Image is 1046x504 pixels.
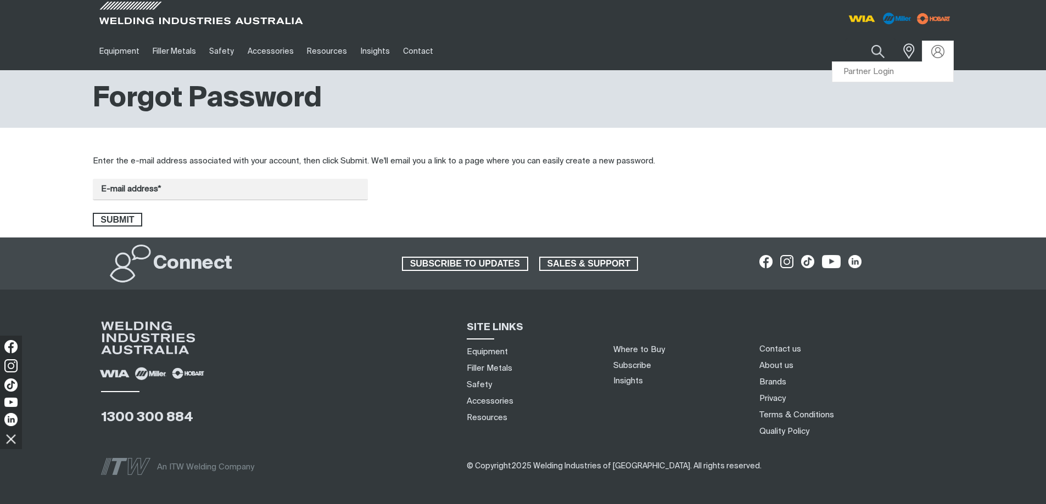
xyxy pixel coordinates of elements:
a: Privacy [759,393,786,404]
h2: Connect [153,252,232,276]
a: Quality Policy [759,426,809,437]
img: LinkedIn [4,413,18,426]
a: 1300 300 884 [101,411,193,424]
img: Facebook [4,340,18,353]
span: Submit [94,213,142,227]
a: About us [759,360,793,371]
a: Insights [354,32,396,70]
a: Terms & Conditions [759,409,834,421]
a: SALES & SUPPORT [539,257,639,271]
h1: Forgot Password [93,81,322,117]
a: Resources [300,32,354,70]
a: Subscribe [613,361,651,370]
a: Brands [759,376,786,388]
span: © Copyright 2025 Welding Industries of [GEOGRAPHIC_DATA] . All rights reserved. [467,462,762,470]
a: Insights [613,377,643,385]
span: SITE LINKS [467,322,523,332]
a: Equipment [93,32,146,70]
span: SALES & SUPPORT [540,257,637,271]
a: Resources [467,412,507,423]
img: hide socials [2,429,20,448]
nav: Sitemap [463,343,600,426]
img: Instagram [4,359,18,372]
img: YouTube [4,398,18,407]
input: Product name or item number... [845,38,896,64]
a: Equipment [467,346,508,358]
button: Submit forgot password request [93,213,143,227]
a: Filler Metals [467,363,512,374]
a: Where to Buy [613,346,665,354]
a: SUBSCRIBE TO UPDATES [402,257,528,271]
nav: Main [93,32,739,70]
a: Accessories [241,32,300,70]
button: Search products [859,38,897,64]
a: Safety [467,379,492,390]
div: Enter the e-mail address associated with your account, then click Submit. We'll email you a link ... [93,155,954,168]
a: Filler Metals [146,32,203,70]
span: ​​​​​​​​​​​​​​​​​​ ​​​​​​ [467,462,762,470]
a: Contact [396,32,440,70]
a: Contact us [759,343,801,355]
img: miller [914,10,954,27]
img: TikTok [4,378,18,392]
nav: Footer [756,341,966,439]
a: Partner Login [832,62,953,82]
span: SUBSCRIBE TO UPDATES [403,257,527,271]
a: Safety [203,32,240,70]
a: Accessories [467,395,513,407]
span: An ITW Welding Company [157,463,254,471]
